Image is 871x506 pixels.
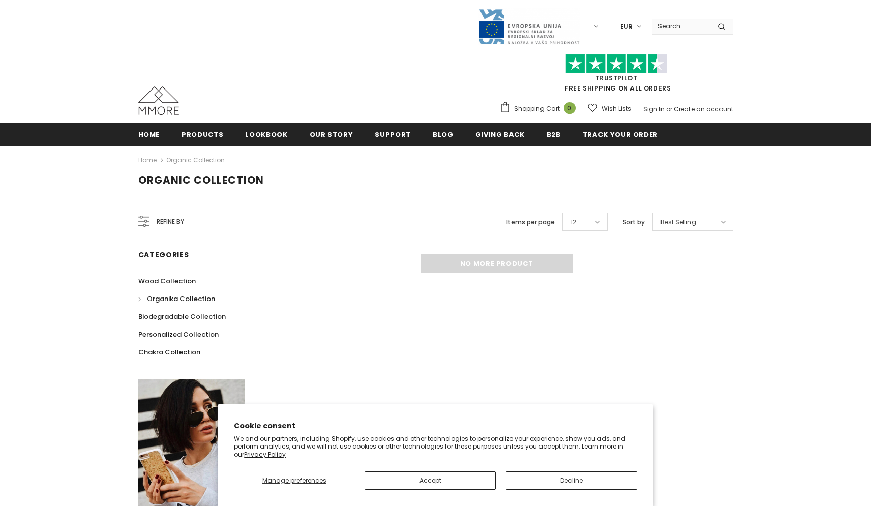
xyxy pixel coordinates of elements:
[138,130,160,139] span: Home
[138,272,196,290] a: Wood Collection
[500,101,581,116] a: Shopping Cart 0
[245,130,287,139] span: Lookbook
[433,130,454,139] span: Blog
[583,123,658,145] a: Track your order
[310,130,353,139] span: Our Story
[138,308,226,325] a: Biodegradable Collection
[506,217,555,227] label: Items per page
[234,471,354,490] button: Manage preferences
[138,290,215,308] a: Organika Collection
[660,217,696,227] span: Best Selling
[375,123,411,145] a: support
[674,105,733,113] a: Create an account
[310,123,353,145] a: Our Story
[478,22,580,31] a: Javni Razpis
[547,130,561,139] span: B2B
[588,100,632,117] a: Wish Lists
[138,330,219,339] span: Personalized Collection
[547,123,561,145] a: B2B
[157,216,184,227] span: Refine by
[500,58,733,93] span: FREE SHIPPING ON ALL ORDERS
[138,325,219,343] a: Personalized Collection
[570,217,576,227] span: 12
[234,421,637,431] h2: Cookie consent
[583,130,658,139] span: Track your order
[147,294,215,304] span: Organika Collection
[365,471,496,490] button: Accept
[564,102,576,114] span: 0
[506,471,637,490] button: Decline
[182,130,223,139] span: Products
[138,343,200,361] a: Chakra Collection
[244,450,286,459] a: Privacy Policy
[433,123,454,145] a: Blog
[643,105,665,113] a: Sign In
[475,130,525,139] span: Giving back
[652,19,710,34] input: Search Site
[602,104,632,114] span: Wish Lists
[138,312,226,321] span: Biodegradable Collection
[666,105,672,113] span: or
[514,104,560,114] span: Shopping Cart
[138,173,264,187] span: Organic Collection
[138,123,160,145] a: Home
[138,276,196,286] span: Wood Collection
[182,123,223,145] a: Products
[565,54,667,74] img: Trust Pilot Stars
[166,156,225,164] a: Organic Collection
[138,250,189,260] span: Categories
[475,123,525,145] a: Giving back
[595,74,638,82] a: Trustpilot
[623,217,645,227] label: Sort by
[245,123,287,145] a: Lookbook
[138,154,157,166] a: Home
[138,86,179,115] img: MMORE Cases
[234,435,637,459] p: We and our partners, including Shopify, use cookies and other technologies to personalize your ex...
[262,476,326,485] span: Manage preferences
[620,22,633,32] span: EUR
[478,8,580,45] img: Javni Razpis
[375,130,411,139] span: support
[138,347,200,357] span: Chakra Collection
